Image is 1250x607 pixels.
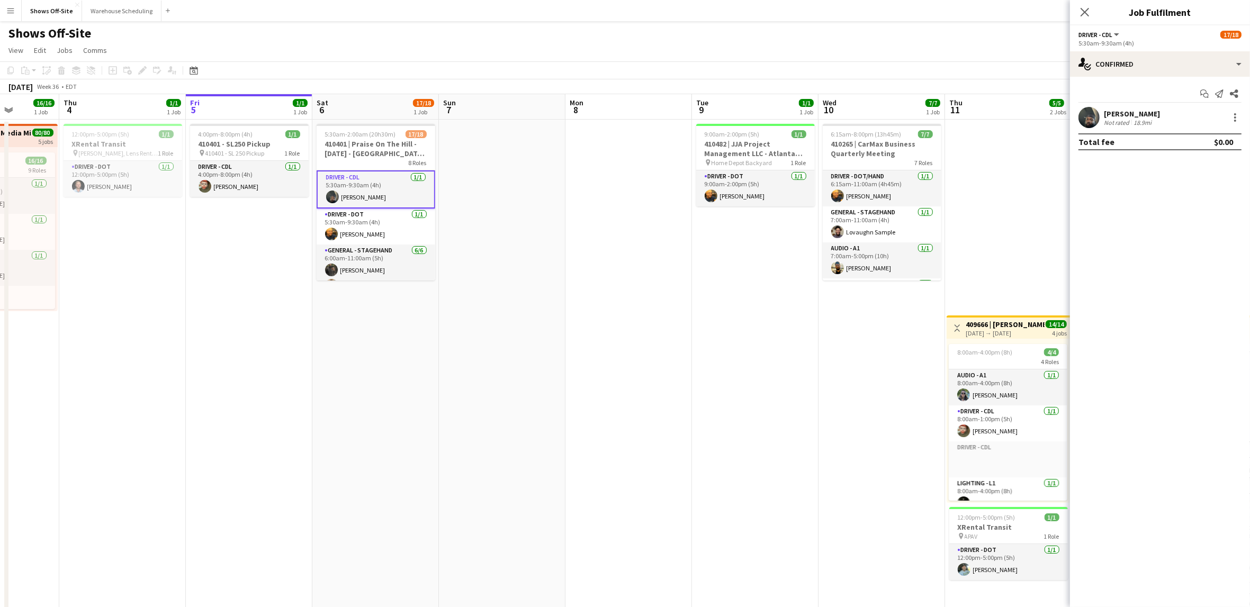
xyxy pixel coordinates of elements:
span: 6 [315,104,328,116]
span: Thu [949,98,963,107]
a: Jobs [52,43,77,57]
span: Driver - CDL [1078,31,1112,39]
div: [PERSON_NAME] [1104,109,1160,119]
h3: 409666 | [PERSON_NAME] Event [966,320,1045,329]
app-card-role: Audio - A11/18:00am-4:00pm (8h)[PERSON_NAME] [949,369,1067,405]
span: 10 [821,104,837,116]
app-job-card: 9:00am-2:00pm (5h)1/1410482 | JJA Project Management LLC - Atlanta Food & Wine Festival - Home De... [696,124,815,206]
span: 1/1 [285,130,300,138]
span: 9 Roles [29,166,47,174]
span: Sun [443,98,456,107]
span: 17/18 [406,130,427,138]
app-card-role: Video - TD/ Show Caller1/1 [823,278,941,314]
span: 6:15am-8:00pm (13h45m) [831,130,902,138]
span: 12:00pm-5:00pm (5h) [958,513,1015,521]
app-card-role-placeholder: Driver - CDL [949,441,1067,477]
span: Fri [190,98,200,107]
span: Comms [83,46,107,55]
div: $0.00 [1214,137,1233,147]
span: 16/16 [33,99,55,107]
a: View [4,43,28,57]
h3: 410401 - SL250 Pickup [190,139,309,149]
span: 1/1 [1045,513,1059,521]
span: Wed [823,98,837,107]
span: 16/16 [25,157,47,165]
span: 410401 - SL 250 Pickup [205,149,265,157]
span: Week 36 [35,83,61,90]
span: 7/7 [925,99,940,107]
span: View [8,46,23,55]
div: 1 Job [926,108,940,116]
h3: XRental Transit [949,522,1068,532]
button: Warehouse Scheduling [82,1,161,21]
span: 17/18 [1220,31,1242,39]
button: Shows Off-Site [22,1,82,21]
app-job-card: 4:00pm-8:00pm (4h)1/1410401 - SL250 Pickup 410401 - SL 250 Pickup1 RoleDriver - CDL1/14:00pm-8:00... [190,124,309,197]
span: 12:00pm-5:00pm (5h) [72,130,130,138]
span: Home Depot Backyard [712,159,772,167]
app-card-role: Driver - DOT1/112:00pm-5:00pm (5h)[PERSON_NAME] [64,161,182,197]
div: 5 jobs [39,137,53,146]
app-job-card: 12:00pm-5:00pm (5h)1/1XRental Transit APAV1 RoleDriver - DOT1/112:00pm-5:00pm (5h)[PERSON_NAME] [949,507,1068,580]
span: 1 Role [1044,532,1059,540]
span: 14/14 [1046,320,1067,328]
div: 4 jobs [1052,328,1067,337]
span: 11 [948,104,963,116]
app-card-role: General - Stagehand1/17:00am-11:00am (4h)Lovaughn Sample [823,206,941,242]
span: 5/5 [1049,99,1064,107]
app-card-role: Driver - DOT1/15:30am-9:30am (4h)[PERSON_NAME] [317,209,435,244]
div: 18.9mi [1131,119,1154,126]
span: 8:00am-4:00pm (8h) [957,348,1012,356]
div: EDT [66,83,77,90]
div: 1 Job [167,108,181,116]
span: Mon [570,98,583,107]
div: 1 Job [34,108,54,116]
span: 8 [568,104,583,116]
app-card-role: Driver - DOT/Hand1/16:15am-11:00am (4h45m)[PERSON_NAME] [823,170,941,206]
app-card-role: Driver - DOT1/112:00pm-5:00pm (5h)[PERSON_NAME] [949,544,1068,580]
span: Thu [64,98,77,107]
a: Edit [30,43,50,57]
span: 5:30am-2:00am (20h30m) (Sun) [325,130,406,138]
h3: 410482 | JJA Project Management LLC - Atlanta Food & Wine Festival - Home Depot Backyard - Deliver [696,139,815,158]
a: Comms [79,43,111,57]
span: 5 [188,104,200,116]
span: APAV [965,532,978,540]
span: 80/80 [32,129,53,137]
div: Confirmed [1070,51,1250,77]
span: 1/1 [799,99,814,107]
app-job-card: 8:00am-4:00pm (8h)4/44 RolesAudio - A11/18:00am-4:00pm (8h)[PERSON_NAME]Driver - CDL1/18:00am-1:0... [949,344,1067,501]
div: 12:00pm-5:00pm (5h)1/1XRental Transit [PERSON_NAME], Lens Rental, [PERSON_NAME]1 RoleDriver - DOT... [64,124,182,197]
span: 1/1 [293,99,308,107]
div: 1 Job [293,108,307,116]
app-card-role: Driver - DOT1/19:00am-2:00pm (5h)[PERSON_NAME] [696,170,815,206]
span: Sat [317,98,328,107]
span: 7/7 [918,130,933,138]
app-card-role: Driver - CDL1/15:30am-9:30am (4h)[PERSON_NAME] [317,170,435,209]
span: 9:00am-2:00pm (5h) [705,130,760,138]
div: Not rated [1104,119,1131,126]
span: Edit [34,46,46,55]
span: [PERSON_NAME], Lens Rental, [PERSON_NAME] [79,149,158,157]
span: 4/4 [1044,348,1059,356]
app-card-role: General - Stagehand6/66:00am-11:00am (5h)[PERSON_NAME] [317,244,435,357]
span: 1 Role [285,149,300,157]
div: 1 Job [799,108,813,116]
app-card-role: Driver - CDL1/18:00am-1:00pm (5h)[PERSON_NAME] [949,405,1067,441]
h3: Job Fulfilment [1070,5,1250,19]
h3: 410265 | CarMax Business Quarterly Meeting [823,139,941,158]
span: 1/1 [166,99,181,107]
div: 5:30am-9:30am (4h) [1078,39,1242,47]
span: 17/18 [413,99,434,107]
app-job-card: 6:15am-8:00pm (13h45m)7/7410265 | CarMax Business Quarterly Meeting7 RolesDriver - DOT/Hand1/16:1... [823,124,941,280]
span: 4 [62,104,77,116]
app-card-role: Driver - CDL1/14:00pm-8:00pm (4h)[PERSON_NAME] [190,161,309,197]
span: 8 Roles [409,159,427,167]
button: Driver - CDL [1078,31,1121,39]
span: 1 Role [158,149,174,157]
span: 1/1 [159,130,174,138]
